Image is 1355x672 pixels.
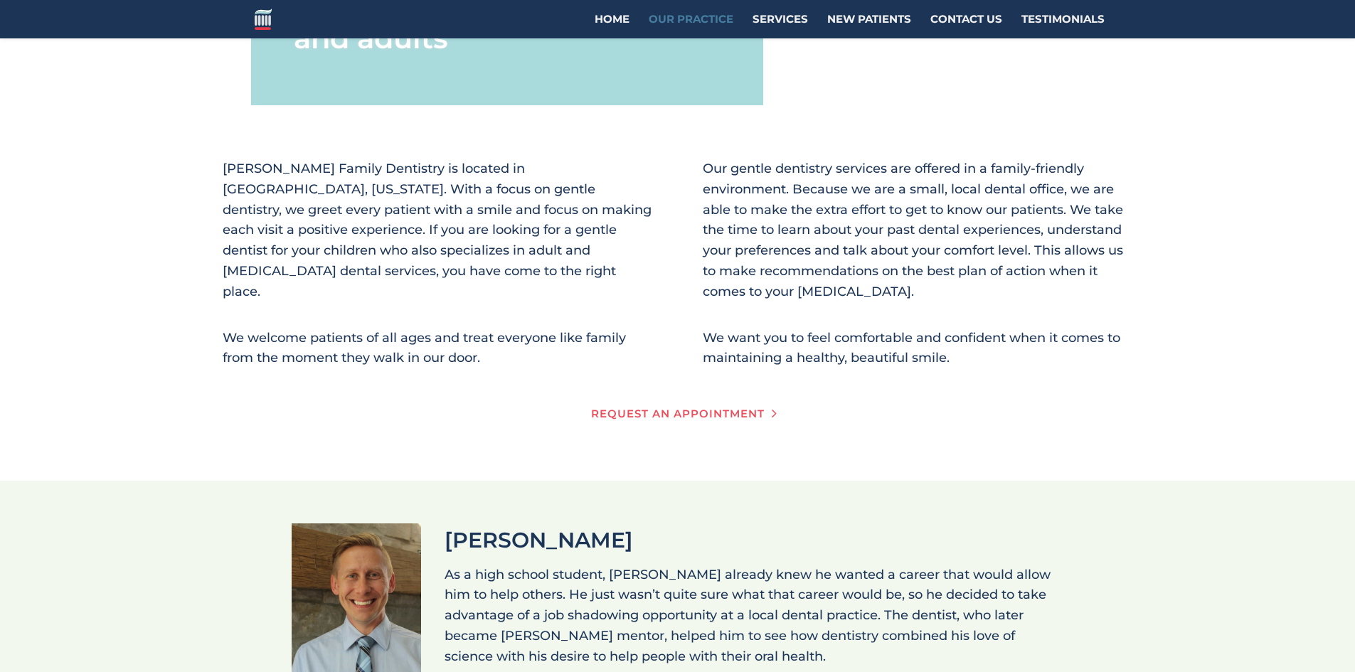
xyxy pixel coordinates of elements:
[223,328,653,369] p: We welcome patients of all ages and treat everyone like family from the moment they walk in our d...
[649,14,733,38] a: Our Practice
[827,14,911,38] a: New Patients
[255,9,272,29] img: Aderman Family Dentistry
[570,394,786,434] a: Request an Appointment
[930,14,1002,38] a: Contact Us
[595,14,629,38] a: Home
[223,159,653,315] p: [PERSON_NAME] Family Dentistry is located in [GEOGRAPHIC_DATA], [US_STATE]. With a focus on gentl...
[703,328,1133,369] p: We want you to feel comfortable and confident when it comes to maintaining a healthy, beautiful s...
[753,14,808,38] a: Services
[1021,14,1105,38] a: Testimonials
[703,159,1133,315] p: Our gentle dentistry services are offered in a family-friendly environment. Because we are a smal...
[445,527,633,553] span: [PERSON_NAME]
